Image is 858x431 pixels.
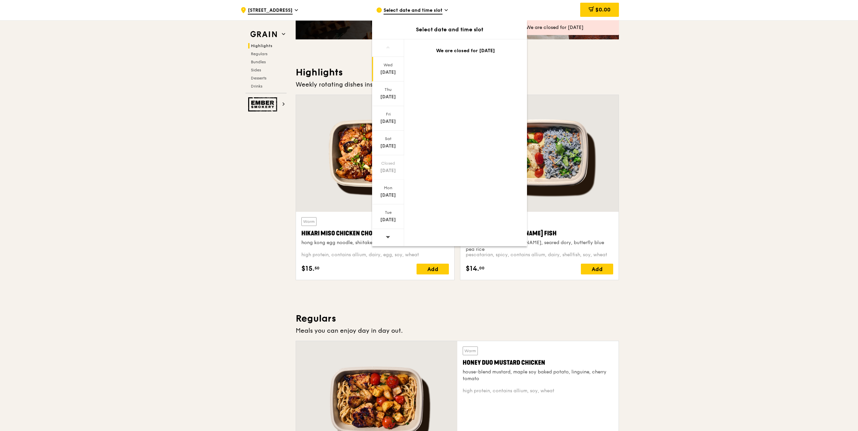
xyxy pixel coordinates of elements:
div: We are closed for [DATE] [412,47,519,54]
div: Tue [373,210,403,215]
div: Select date and time slot [372,26,527,34]
div: Warm [463,346,478,355]
div: Closed [373,161,403,166]
div: Honey Duo Mustard Chicken [463,358,613,367]
span: Sides [251,68,261,72]
span: $14. [466,264,479,274]
div: Fri [373,111,403,117]
div: Wed [373,62,403,68]
span: 50 [315,265,320,271]
span: Highlights [251,43,272,48]
img: Grain web logo [248,28,279,40]
div: Thu [373,87,403,92]
span: Desserts [251,76,266,80]
span: Drinks [251,84,262,89]
div: Hikari Miso Chicken Chow Mein [301,229,449,238]
div: Add [581,264,613,274]
h3: Regulars [296,312,619,325]
div: Thai Green [PERSON_NAME] Fish [466,229,613,238]
span: Regulars [251,52,267,56]
span: 00 [479,265,485,271]
div: Meals you can enjoy day in day out. [296,326,619,335]
span: Bundles [251,60,266,64]
div: [DATE] [373,94,403,100]
div: Add [417,264,449,274]
div: high protein, contains allium, dairy, egg, soy, wheat [301,252,449,258]
span: Select date and time slot [384,7,442,14]
div: high protein, contains allium, soy, wheat [463,388,613,394]
div: Warm [301,217,317,226]
div: [DATE] [373,69,403,76]
div: [DATE] [373,217,403,223]
div: Weekly rotating dishes inspired by flavours from around the world. [296,80,619,89]
span: $15. [301,264,315,274]
div: [DATE] [373,118,403,125]
div: We are closed for [DATE] [526,24,614,31]
span: $0.00 [595,6,610,13]
div: thai style green [PERSON_NAME], seared dory, butterfly blue pea rice [466,239,613,253]
div: [DATE] [373,192,403,199]
img: Ember Smokery web logo [248,97,279,111]
div: hong kong egg noodle, shiitake mushroom, roasted carrot [301,239,449,246]
div: [DATE] [373,143,403,150]
span: [STREET_ADDRESS] [248,7,293,14]
div: Sat [373,136,403,141]
div: pescatarian, spicy, contains allium, dairy, shellfish, soy, wheat [466,252,613,258]
div: Mon [373,185,403,191]
div: [DATE] [373,167,403,174]
h3: Highlights [296,66,619,78]
div: house-blend mustard, maple soy baked potato, linguine, cherry tomato [463,369,613,382]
